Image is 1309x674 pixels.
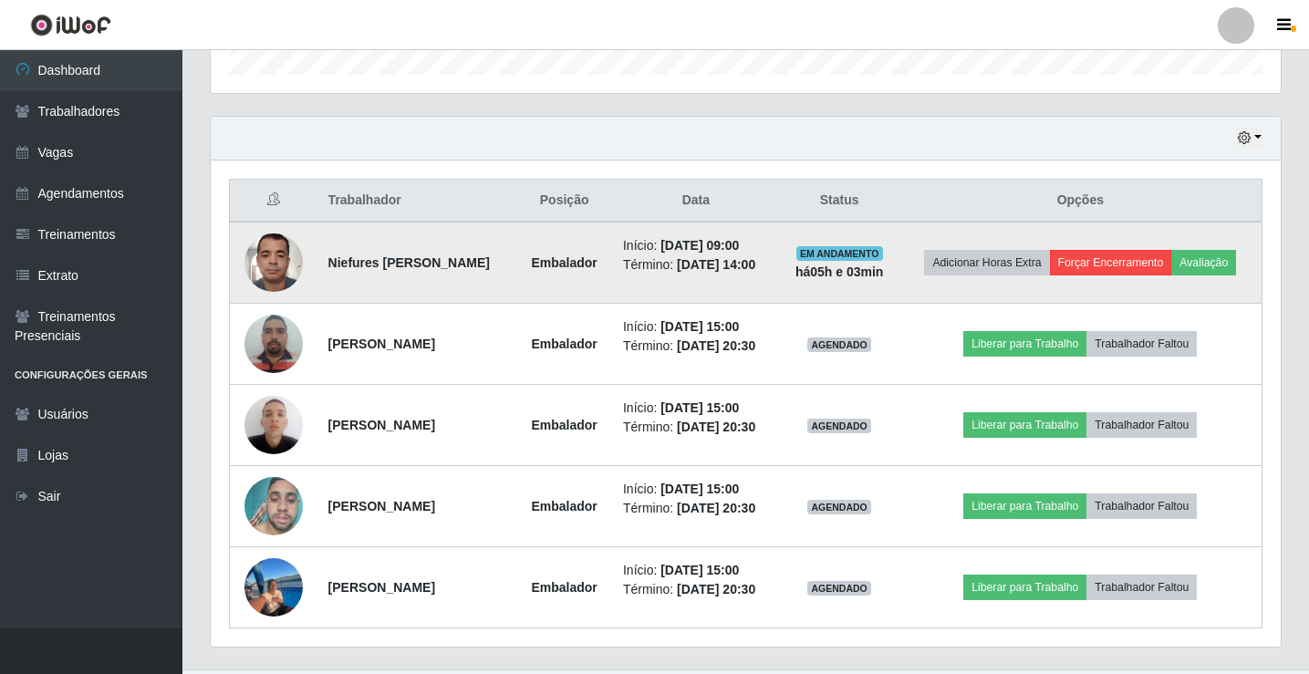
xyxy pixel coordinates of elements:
[623,337,769,356] li: Término:
[796,246,883,261] span: EM ANDAMENTO
[531,255,597,270] strong: Embalador
[623,580,769,599] li: Término:
[963,412,1086,438] button: Liberar para Trabalho
[531,418,597,432] strong: Embalador
[660,238,739,253] time: [DATE] 09:00
[328,337,435,351] strong: [PERSON_NAME]
[623,317,769,337] li: Início:
[660,563,739,577] time: [DATE] 15:00
[677,582,755,596] time: [DATE] 20:30
[677,501,755,515] time: [DATE] 20:30
[677,257,755,272] time: [DATE] 14:00
[1086,331,1197,357] button: Trabalhador Faltou
[660,482,739,496] time: [DATE] 15:00
[807,581,871,596] span: AGENDADO
[623,418,769,437] li: Término:
[1050,250,1172,275] button: Forçar Encerramento
[328,499,435,513] strong: [PERSON_NAME]
[1171,250,1236,275] button: Avaliação
[623,480,769,499] li: Início:
[1086,575,1197,600] button: Trabalhador Faltou
[1086,412,1197,438] button: Trabalhador Faltou
[516,180,612,223] th: Posição
[623,255,769,275] li: Término:
[899,180,1262,223] th: Opções
[328,580,435,595] strong: [PERSON_NAME]
[30,14,111,36] img: CoreUI Logo
[623,561,769,580] li: Início:
[244,223,303,301] img: 1744031774658.jpeg
[531,499,597,513] strong: Embalador
[795,264,884,279] strong: há 05 h e 03 min
[1086,493,1197,519] button: Trabalhador Faltou
[660,319,739,334] time: [DATE] 15:00
[244,468,303,545] img: 1748551724527.jpeg
[780,180,899,223] th: Status
[807,419,871,433] span: AGENDADO
[623,236,769,255] li: Início:
[612,180,780,223] th: Data
[963,493,1086,519] button: Liberar para Trabalho
[328,255,490,270] strong: Niefures [PERSON_NAME]
[317,180,517,223] th: Trabalhador
[807,337,871,352] span: AGENDADO
[244,546,303,628] img: 1754884192985.jpeg
[963,331,1086,357] button: Liberar para Trabalho
[677,420,755,434] time: [DATE] 20:30
[244,386,303,463] img: 1701349754449.jpeg
[531,580,597,595] strong: Embalador
[924,250,1049,275] button: Adicionar Horas Extra
[677,338,755,353] time: [DATE] 20:30
[963,575,1086,600] button: Liberar para Trabalho
[244,305,303,382] img: 1686264689334.jpeg
[807,500,871,514] span: AGENDADO
[623,399,769,418] li: Início:
[328,418,435,432] strong: [PERSON_NAME]
[660,400,739,415] time: [DATE] 15:00
[531,337,597,351] strong: Embalador
[623,499,769,518] li: Término:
